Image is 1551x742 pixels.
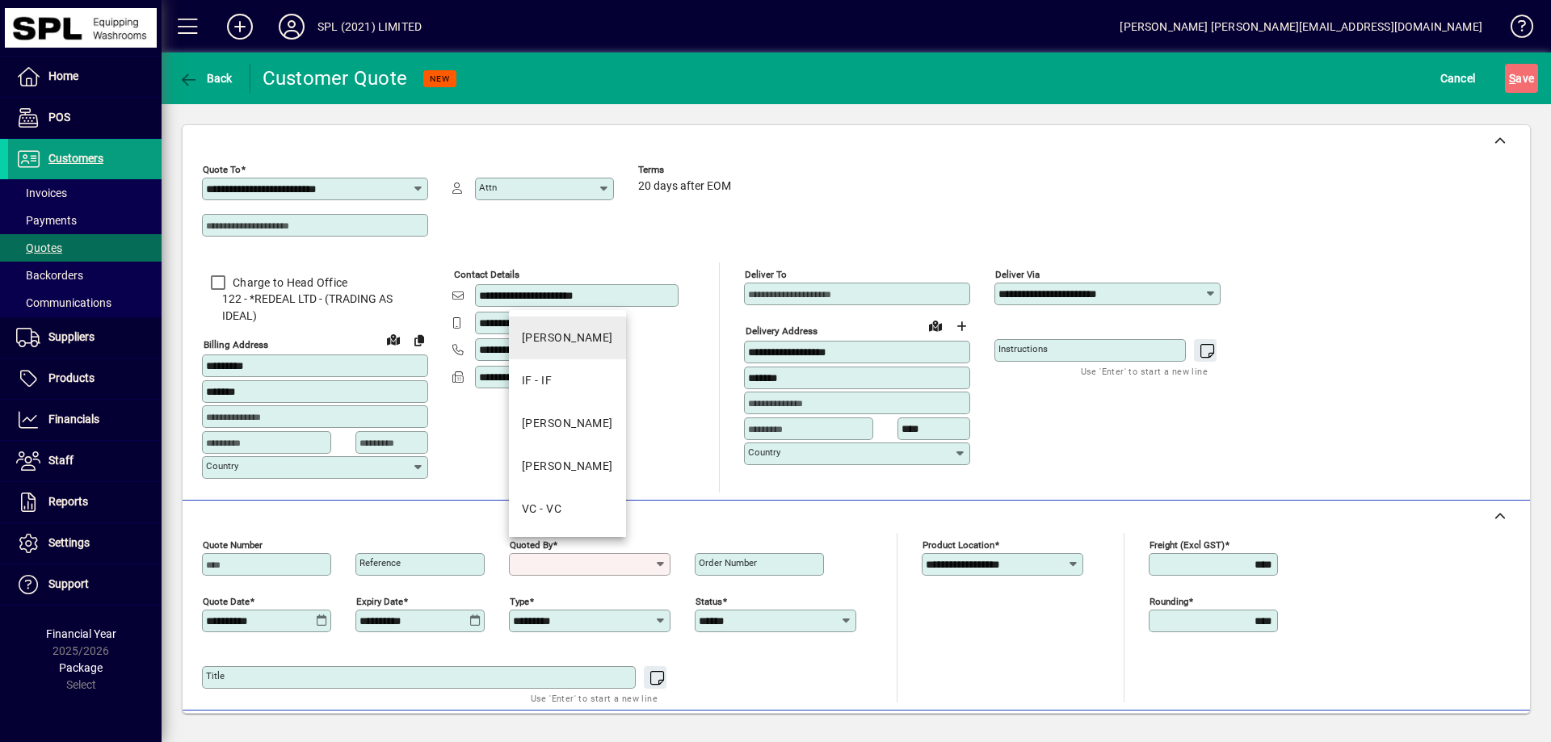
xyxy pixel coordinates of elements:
[509,359,626,402] mat-option: IF - IF
[522,372,552,389] div: IF - IF
[522,501,561,518] div: VC - VC
[48,371,95,384] span: Products
[699,557,757,568] mat-label: Order number
[16,214,77,227] span: Payments
[509,445,626,488] mat-option: KC - KC
[995,269,1040,280] mat-label: Deliver via
[1509,65,1534,91] span: ave
[179,72,233,85] span: Back
[8,262,162,289] a: Backorders
[8,289,162,317] a: Communications
[380,326,406,352] a: View on map
[8,317,162,358] a: Suppliers
[745,269,787,280] mat-label: Deliver To
[8,482,162,522] a: Reports
[174,64,237,93] button: Back
[203,595,250,606] mat-label: Quote date
[522,329,613,346] div: [PERSON_NAME]
[1505,64,1538,93] button: Save
[162,64,250,93] app-page-header-button: Back
[206,670,225,681] mat-label: Title
[923,312,948,338] a: View on map
[1436,64,1480,93] button: Cancel
[1081,362,1208,380] mat-hint: Use 'Enter' to start a new line
[1120,14,1482,40] div: [PERSON_NAME] [PERSON_NAME][EMAIL_ADDRESS][DOMAIN_NAME]
[8,523,162,564] a: Settings
[356,595,403,606] mat-label: Expiry date
[48,330,95,343] span: Suppliers
[1150,539,1225,550] mat-label: Freight (excl GST)
[638,180,731,193] span: 20 days after EOM
[359,557,401,568] mat-label: Reference
[696,595,722,606] mat-label: Status
[748,446,780,458] mat-label: Country
[1498,3,1531,56] a: Knowledge Base
[8,57,162,97] a: Home
[510,595,529,606] mat-label: Type
[46,627,116,640] span: Financial Year
[8,441,162,481] a: Staff
[509,488,626,530] mat-option: VC - VC
[638,165,735,175] span: Terms
[998,343,1048,354] mat-label: Instructions
[1509,72,1515,85] span: S
[522,415,613,432] div: [PERSON_NAME]
[522,458,613,475] div: [PERSON_NAME]
[430,73,450,84] span: NEW
[266,12,317,41] button: Profile
[203,539,263,550] mat-label: Quote number
[406,327,432,353] button: Copy to Delivery address
[48,413,99,425] span: Financials
[59,661,103,674] span: Package
[1150,595,1188,606] mat-label: Rounding
[479,182,497,193] mat-label: Attn
[1440,65,1476,91] span: Cancel
[923,539,994,550] mat-label: Product location
[263,65,408,91] div: Customer Quote
[48,69,78,82] span: Home
[16,241,62,254] span: Quotes
[48,454,74,467] span: Staff
[48,495,88,508] span: Reports
[48,577,89,590] span: Support
[229,275,347,291] label: Charge to Head Office
[509,402,626,445] mat-option: JA - JA
[8,234,162,262] a: Quotes
[8,564,162,605] a: Support
[509,317,626,359] mat-option: DH - DH
[8,98,162,138] a: POS
[16,296,111,309] span: Communications
[48,152,103,165] span: Customers
[317,14,422,40] div: SPL (2021) LIMITED
[206,460,238,472] mat-label: Country
[8,400,162,440] a: Financials
[16,269,83,282] span: Backorders
[510,539,553,550] mat-label: Quoted by
[48,536,90,549] span: Settings
[948,313,974,339] button: Choose address
[48,111,70,124] span: POS
[8,179,162,207] a: Invoices
[202,291,428,325] span: 122 - *REDEAL LTD - (TRADING AS IDEAL)
[214,12,266,41] button: Add
[8,207,162,234] a: Payments
[531,689,658,707] mat-hint: Use 'Enter' to start a new line
[8,358,162,399] a: Products
[16,187,67,199] span: Invoices
[203,164,241,175] mat-label: Quote To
